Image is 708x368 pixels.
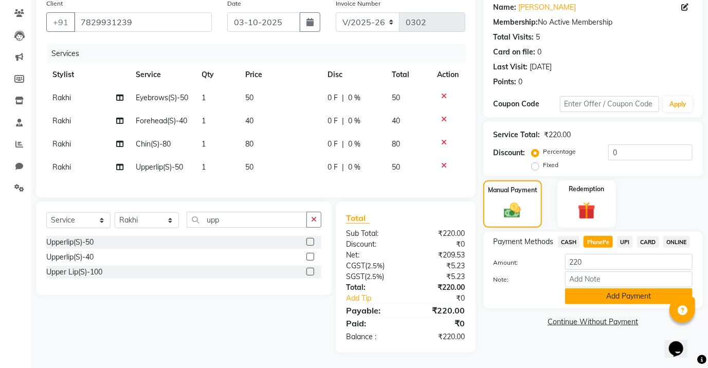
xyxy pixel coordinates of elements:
[328,162,338,173] span: 0 F
[569,185,605,194] label: Redemption
[130,63,195,86] th: Service
[486,258,557,267] label: Amount:
[543,160,559,170] label: Fixed
[499,201,526,220] img: _cash.svg
[367,272,382,281] span: 2.5%
[406,332,473,342] div: ₹220.00
[136,93,188,102] span: Eyebrows(S)-50
[52,162,71,172] span: Rakhi
[187,212,307,228] input: Search or Scan
[544,130,571,140] div: ₹220.00
[494,130,540,140] div: Service Total:
[346,272,365,281] span: SGST
[488,186,537,195] label: Manual Payment
[52,116,71,125] span: Rakhi
[572,200,601,222] img: _gift.svg
[558,236,580,248] span: CASH
[202,116,206,125] span: 1
[617,236,633,248] span: UPI
[663,236,690,248] span: ONLINE
[342,116,344,126] span: |
[519,2,576,13] a: [PERSON_NAME]
[485,317,701,327] a: Continue Without Payment
[637,236,659,248] span: CARD
[52,139,71,149] span: Rakhi
[392,162,401,172] span: 50
[494,99,560,109] div: Coupon Code
[245,116,253,125] span: 40
[530,62,552,72] div: [DATE]
[538,47,542,58] div: 0
[536,32,540,43] div: 5
[245,162,253,172] span: 50
[338,228,406,239] div: Sub Total:
[321,63,386,86] th: Disc
[136,139,171,149] span: Chin(S)-80
[367,262,383,270] span: 2.5%
[47,44,473,63] div: Services
[202,93,206,102] span: 1
[338,250,406,261] div: Net:
[338,304,406,317] div: Payable:
[338,317,406,329] div: Paid:
[494,2,517,13] div: Name:
[338,261,406,271] div: ( )
[52,93,71,102] span: Rakhi
[406,228,473,239] div: ₹220.00
[494,17,693,28] div: No Active Membership
[346,261,365,270] span: CGST
[406,304,473,317] div: ₹220.00
[406,239,473,250] div: ₹0
[663,97,693,112] button: Apply
[342,139,344,150] span: |
[338,332,406,342] div: Balance :
[338,293,417,304] a: Add Tip
[74,12,212,32] input: Search by Name/Mobile/Email/Code
[46,252,94,263] div: Upperlip(S)-40
[46,12,75,32] button: +91
[348,139,360,150] span: 0 %
[543,147,576,156] label: Percentage
[328,93,338,103] span: 0 F
[392,93,401,102] span: 50
[136,162,183,172] span: Upperlip(S)-50
[665,327,698,358] iframe: chat widget
[565,288,693,304] button: Add Payment
[342,162,344,173] span: |
[494,62,528,72] div: Last Visit:
[584,236,613,248] span: PhonePe
[348,93,360,103] span: 0 %
[338,271,406,282] div: ( )
[195,63,239,86] th: Qty
[560,96,660,112] input: Enter Offer / Coupon Code
[239,63,321,86] th: Price
[348,162,360,173] span: 0 %
[431,63,465,86] th: Action
[245,93,253,102] span: 50
[386,63,431,86] th: Total
[392,139,401,149] span: 80
[46,63,130,86] th: Stylist
[338,282,406,293] div: Total:
[136,116,187,125] span: Forehead(S)-40
[406,282,473,293] div: ₹220.00
[565,254,693,270] input: Amount
[494,77,517,87] div: Points:
[406,271,473,282] div: ₹5.23
[406,317,473,329] div: ₹0
[202,162,206,172] span: 1
[486,275,557,284] label: Note:
[494,148,525,158] div: Discount:
[392,116,401,125] span: 40
[46,267,102,278] div: Upper Lip(S)-100
[494,32,534,43] div: Total Visits:
[417,293,473,304] div: ₹0
[328,139,338,150] span: 0 F
[494,236,554,247] span: Payment Methods
[328,116,338,126] span: 0 F
[342,93,344,103] span: |
[494,17,538,28] div: Membership:
[406,261,473,271] div: ₹5.23
[494,47,536,58] div: Card on file:
[346,213,370,224] span: Total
